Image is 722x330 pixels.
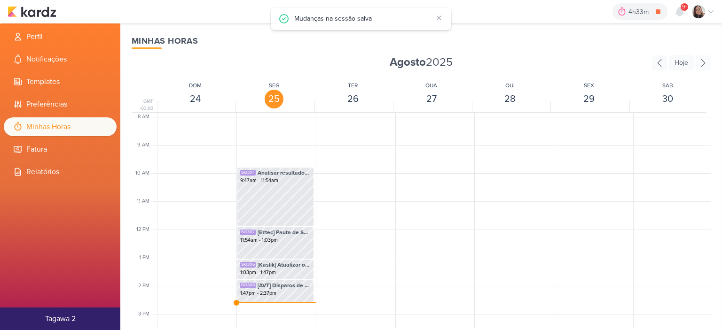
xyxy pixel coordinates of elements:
img: Sharlene Khoury [692,5,705,18]
li: Minhas Horas [4,117,117,136]
div: Minhas Horas [132,35,711,47]
div: 1:03pm - 1:47pm [240,269,311,276]
li: Preferências [4,95,117,114]
div: QUA [425,81,437,90]
div: SEX [584,81,594,90]
span: 9+ [682,3,687,11]
div: 28 [501,90,519,108]
div: SEG [269,81,280,90]
div: Mudanças na sessão salva [294,13,432,23]
li: Notificações [4,50,117,69]
div: 1:47pm - 2:37pm [240,290,311,297]
span: [Eztec] Pauta de Setembro [258,228,311,237]
div: 24 [186,90,205,108]
span: [AVT] Disparos de AVT [258,281,311,290]
img: kardz.app [8,6,56,17]
div: 2 PM [138,282,155,290]
div: 9 AM [137,141,155,149]
span: 2025 [390,55,453,70]
li: Fatura [4,140,117,159]
div: 3 PM [138,310,155,318]
li: Perfil [4,27,117,46]
div: 1 PM [139,254,155,262]
div: 11 AM [137,198,155,206]
div: 25 [265,90,283,108]
div: SK1304 [240,170,256,176]
div: DOM [189,81,202,90]
div: 8 AM [138,113,155,121]
div: SK1307 [240,230,256,235]
div: 10 AM [135,169,155,177]
span: Analisar resultados dos disparos dos clientes [258,169,311,177]
div: 26 [344,90,362,108]
li: Templates [4,72,117,91]
strong: Agosto [390,55,426,69]
div: TER [348,81,358,90]
div: 27 [422,90,441,108]
div: SAB [662,81,673,90]
span: [Kaslik] Atualizar os dados no relatório dos disparos de Kaslik - Até 12h [258,261,311,269]
div: 4h33m [628,7,651,17]
div: Hoje [669,55,694,70]
div: 11:54am - 1:03pm [240,237,311,244]
div: 30 [658,90,677,108]
div: 29 [580,90,598,108]
div: 9:47am - 11:54am [240,177,311,184]
div: GMT -03:00 [132,98,155,112]
div: 12 PM [136,226,155,234]
div: QUI [505,81,515,90]
div: SK1308 [240,283,256,288]
li: Relatórios [4,162,117,181]
div: SK1306 [240,262,256,268]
